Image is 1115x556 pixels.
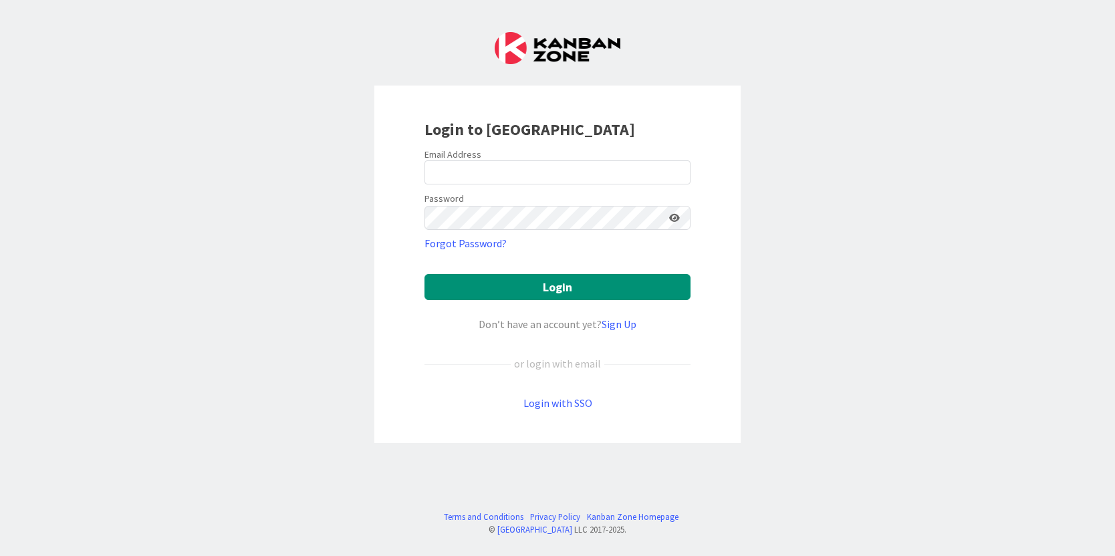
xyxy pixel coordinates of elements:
a: Login with SSO [523,396,592,410]
a: Forgot Password? [424,235,507,251]
a: Privacy Policy [530,511,580,523]
div: or login with email [511,356,604,372]
label: Email Address [424,148,481,160]
b: Login to [GEOGRAPHIC_DATA] [424,119,635,140]
a: Terms and Conditions [444,511,523,523]
button: Login [424,274,691,300]
img: Kanban Zone [495,32,620,64]
a: Sign Up [602,317,636,331]
a: [GEOGRAPHIC_DATA] [497,524,572,535]
div: © LLC 2017- 2025 . [437,523,678,536]
div: Don’t have an account yet? [424,316,691,332]
label: Password [424,192,464,206]
a: Kanban Zone Homepage [587,511,678,523]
